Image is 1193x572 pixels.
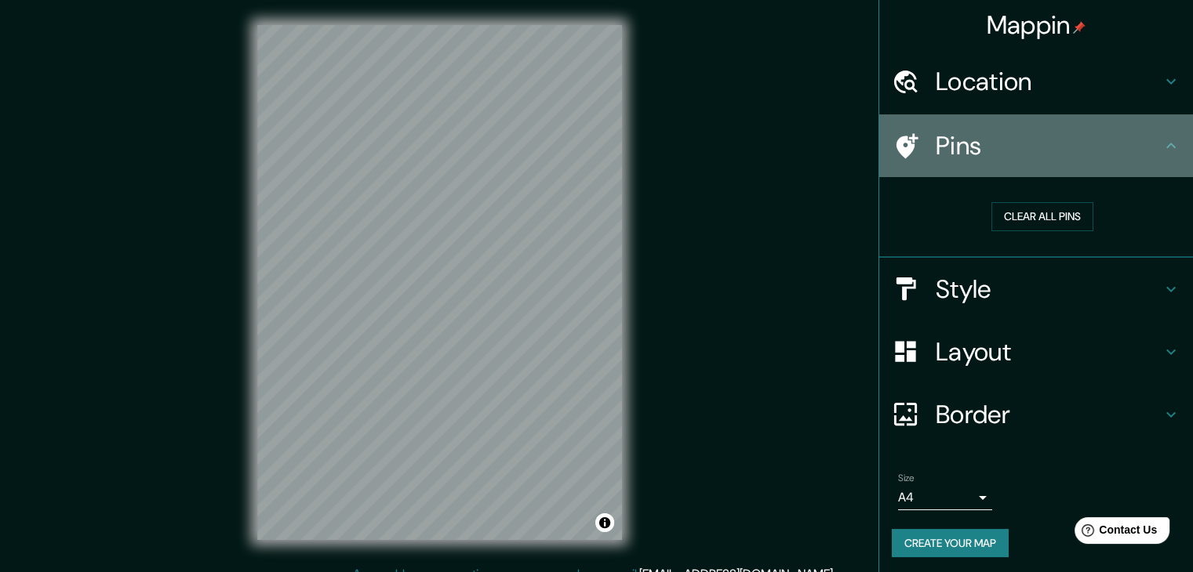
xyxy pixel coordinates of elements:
canvas: Map [257,25,622,540]
div: Pins [879,114,1193,177]
img: pin-icon.png [1073,21,1086,34]
div: Style [879,258,1193,320]
h4: Border [936,399,1162,430]
h4: Style [936,273,1162,305]
iframe: Help widget launcher [1053,511,1176,555]
button: Create your map [892,529,1009,558]
button: Toggle attribution [595,513,614,532]
div: Layout [879,320,1193,383]
h4: Mappin [987,9,1086,41]
button: Clear all pins [991,202,1093,231]
div: Location [879,50,1193,113]
h4: Pins [936,130,1162,161]
div: A4 [898,485,992,510]
div: Border [879,383,1193,446]
h4: Location [936,66,1162,97]
h4: Layout [936,336,1162,367]
label: Size [898,471,915,484]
